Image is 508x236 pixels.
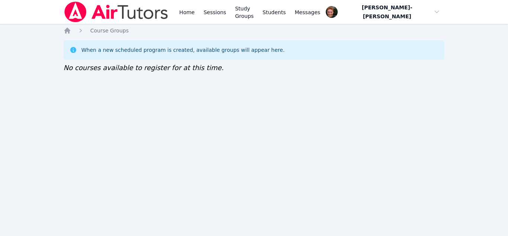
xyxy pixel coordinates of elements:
span: Messages [295,9,321,16]
span: No courses available to register for at this time. [64,64,224,72]
nav: Breadcrumb [64,27,445,34]
span: Course Groups [90,28,129,34]
a: Course Groups [90,27,129,34]
div: When a new scheduled program is created, available groups will appear here. [81,46,285,54]
img: Air Tutors [64,1,169,22]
